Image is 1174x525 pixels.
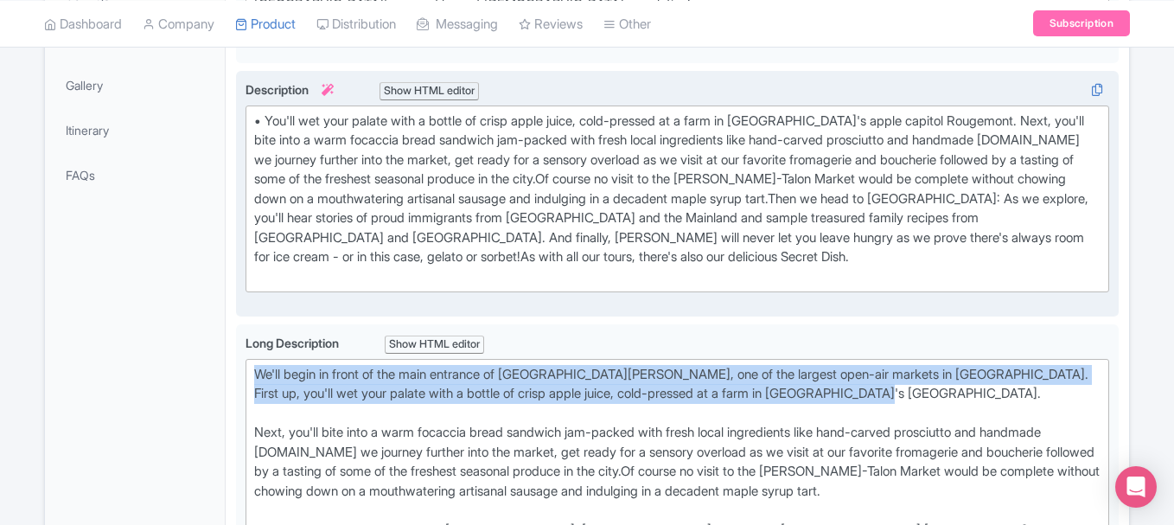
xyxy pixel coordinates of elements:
[246,336,341,350] span: Long Description
[48,111,221,150] a: Itinerary
[380,82,479,100] div: Show HTML editor
[1033,10,1130,36] a: Subscription
[246,82,336,97] span: Description
[254,112,1101,287] div: • You'll wet your palate with a bottle of crisp apple juice, cold-pressed at a farm in [GEOGRAPHI...
[385,336,484,354] div: Show HTML editor
[1115,466,1157,508] div: Open Intercom Messenger
[48,66,221,105] a: Gallery
[48,156,221,195] a: FAQs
